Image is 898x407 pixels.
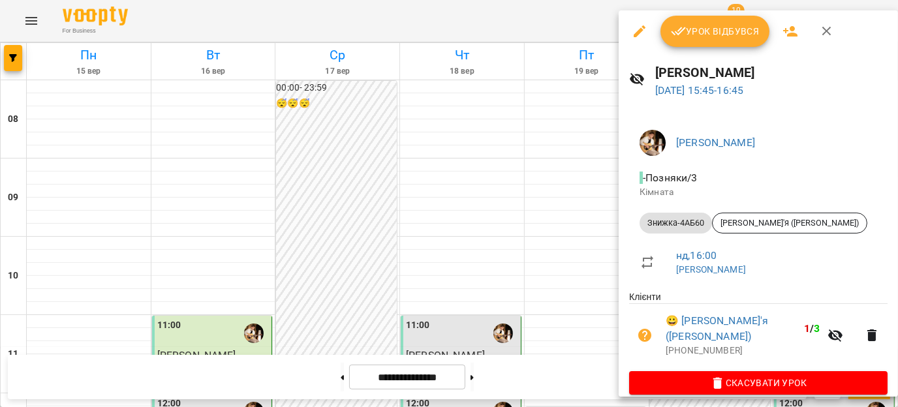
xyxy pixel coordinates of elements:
a: [PERSON_NAME] [676,264,746,275]
a: [PERSON_NAME] [676,136,755,149]
button: Візит ще не сплачено. Додати оплату? [629,320,660,351]
b: / [804,322,820,335]
p: [PHONE_NUMBER] [666,344,820,357]
span: Урок відбувся [671,23,760,39]
span: 3 [814,322,820,335]
a: 😀 [PERSON_NAME]'я ([PERSON_NAME]) [666,313,799,344]
span: Скасувати Урок [640,375,877,391]
span: - Позняки/3 [640,172,700,184]
h6: [PERSON_NAME] [655,63,888,83]
div: [PERSON_NAME]'я ([PERSON_NAME]) [712,213,867,234]
span: Знижка-4АБ60 [640,217,712,229]
span: 1 [804,322,810,335]
button: Скасувати Урок [629,371,888,395]
a: нд , 16:00 [676,249,717,262]
ul: Клієнти [629,290,888,371]
span: [PERSON_NAME]'я ([PERSON_NAME]) [713,217,867,229]
button: Урок відбувся [660,16,770,47]
img: 0162ea527a5616b79ea1cf03ccdd73a5.jpg [640,130,666,156]
a: [DATE] 15:45-16:45 [655,84,744,97]
p: Кімната [640,186,877,199]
